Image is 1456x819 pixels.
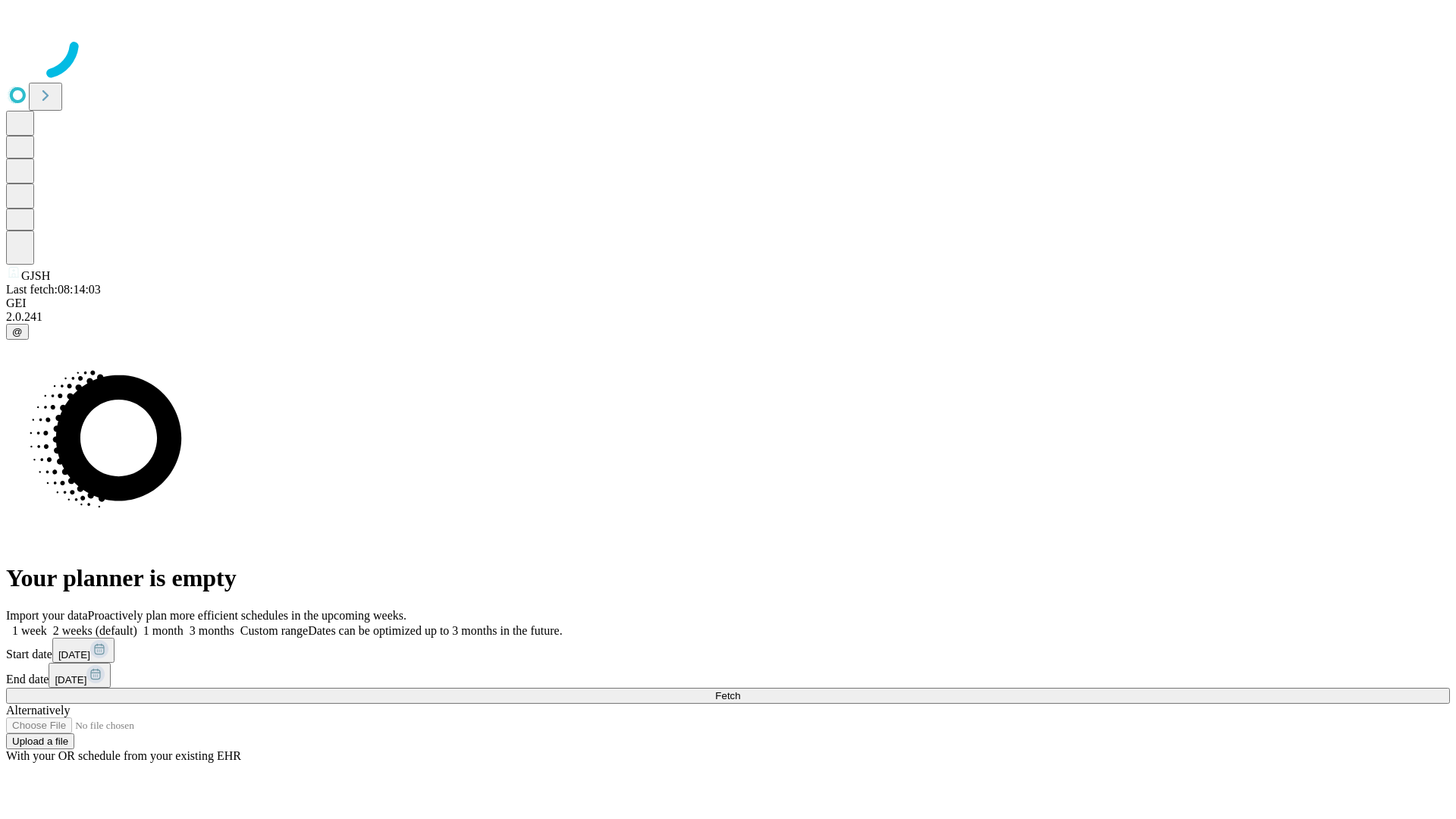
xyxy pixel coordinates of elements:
[12,326,23,337] span: @
[6,638,1450,663] div: Start date
[190,624,234,637] span: 3 months
[21,269,50,282] span: GJSH
[6,704,70,717] span: Alternatively
[6,733,74,749] button: Upload a file
[6,749,241,762] span: With your OR schedule from your existing EHR
[6,283,101,296] span: Last fetch: 08:14:03
[6,564,1450,592] h1: Your planner is empty
[6,688,1450,704] button: Fetch
[6,324,29,340] button: @
[88,609,406,622] span: Proactively plan more efficient schedules in the upcoming weeks.
[143,624,184,637] span: 1 month
[55,674,86,686] span: [DATE]
[52,638,115,663] button: [DATE]
[715,690,740,701] span: Fetch
[53,624,137,637] span: 2 weeks (default)
[6,310,1450,324] div: 2.0.241
[58,649,90,661] span: [DATE]
[240,624,308,637] span: Custom range
[6,663,1450,688] div: End date
[49,663,111,688] button: [DATE]
[6,297,1450,310] div: GEI
[12,624,47,637] span: 1 week
[6,609,88,622] span: Import your data
[308,624,562,637] span: Dates can be optimized up to 3 months in the future.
